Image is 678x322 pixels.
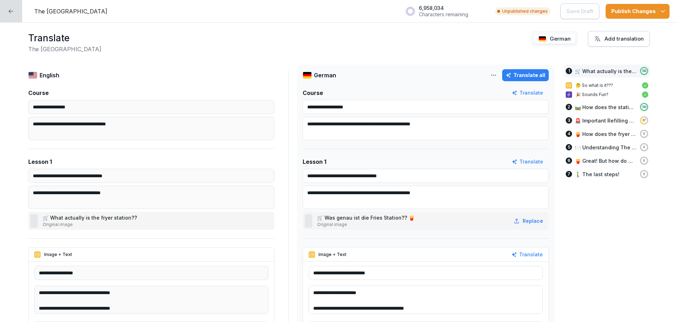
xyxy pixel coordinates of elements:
[566,68,572,74] div: 1
[575,157,636,165] p: 🍟 Great! But how do we fry the fries?
[566,104,572,110] div: 2
[566,144,572,150] div: 5
[506,71,545,79] div: Translate all
[419,5,468,11] p: 6,958,034
[566,131,572,137] div: 4
[28,45,101,53] h2: The [GEOGRAPHIC_DATA]
[560,4,599,19] button: Save Draft
[643,132,645,136] p: 0
[43,221,138,228] p: Original image
[576,82,638,89] p: 🤔 So what is it???
[40,71,59,79] p: English
[43,214,138,221] p: 🛒 What actually is the fryer station??
[28,157,52,166] p: Lesson 1
[611,7,664,15] div: Publish Changes
[28,31,101,45] h1: Translate
[575,103,636,111] p: 🛤️ How does the station look?
[28,72,37,79] img: us.svg
[606,4,670,19] button: Publish Changes
[317,214,416,221] p: 🛒 Was genau ist die Fries Station?? 🍟
[303,72,312,79] img: de.svg
[588,31,650,47] button: Add translation
[512,158,543,166] button: Translate
[575,130,636,138] p: 🍟 How does the fryer work?
[566,7,593,15] p: Save Draft
[539,36,546,42] img: de.svg
[317,221,416,228] p: Original image
[314,71,336,79] p: German
[576,91,638,98] p: 🎉 Sounds Fun?
[550,35,571,43] p: German
[523,217,543,225] p: Replace
[575,117,636,124] p: 🚨 Important Refilling Duties!!!
[575,171,619,178] p: 🚶‍♂️ The last steps!
[642,105,646,109] p: 100
[502,8,548,14] p: Unpublished changes
[419,11,468,18] p: Characters remaining
[512,89,543,97] button: Translate
[511,251,543,258] button: Translate
[28,89,49,97] p: Course
[44,251,72,258] p: Image + Text
[643,145,645,149] p: 0
[643,172,645,176] p: 0
[642,69,646,73] p: 100
[502,69,549,81] button: Translate all
[303,89,323,97] p: Course
[566,157,572,164] div: 6
[594,35,644,43] div: Add translation
[303,157,326,166] p: Lesson 1
[643,118,646,123] p: 67
[319,251,346,258] p: Image + Text
[643,159,645,163] p: 0
[575,67,636,75] p: 🛒 What actually is the fryer station??
[402,2,489,20] button: 6,958,034Characters remaining
[575,144,636,151] p: 🍽️ Understanding The kitchen monitor
[34,7,107,16] p: The [GEOGRAPHIC_DATA]
[566,171,572,177] div: 7
[566,117,572,124] div: 3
